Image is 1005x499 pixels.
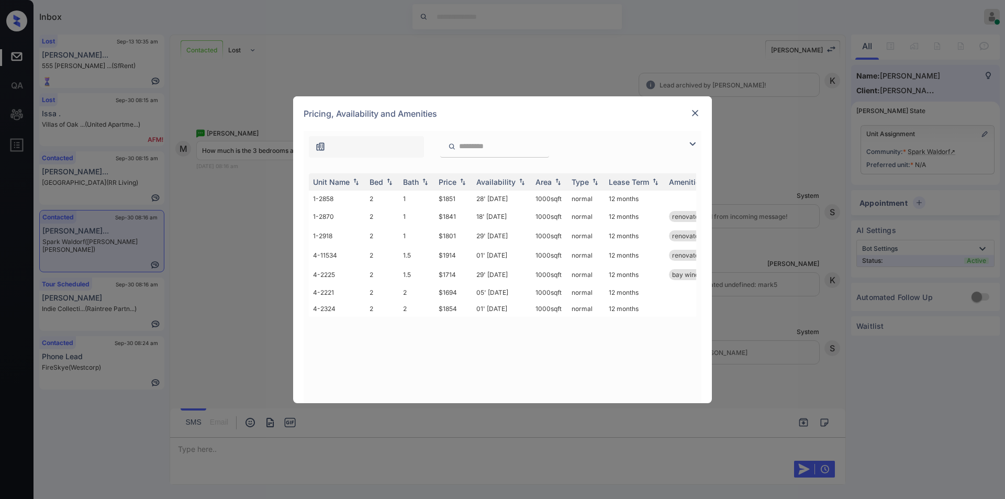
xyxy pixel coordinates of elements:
td: 2 [399,301,434,317]
td: 1-2918 [309,226,365,246]
div: Pricing, Availability and Amenities [293,96,712,131]
div: Availability [476,178,516,186]
td: normal [567,301,605,317]
td: 29' [DATE] [472,265,531,284]
img: close [690,108,700,118]
td: 2 [365,265,399,284]
div: Bath [403,178,419,186]
td: 01' [DATE] [472,301,531,317]
td: normal [567,207,605,226]
td: 2 [365,284,399,301]
td: 12 months [605,226,665,246]
td: $1694 [434,284,472,301]
td: 1.5 [399,246,434,265]
span: renovated [672,232,702,240]
td: 1000 sqft [531,207,567,226]
td: $1714 [434,265,472,284]
td: 1000 sqft [531,284,567,301]
img: sorting [650,178,661,185]
td: 2 [365,191,399,207]
div: Amenities [669,178,704,186]
td: 2 [365,207,399,226]
td: 4-11534 [309,246,365,265]
div: Bed [370,178,383,186]
td: 12 months [605,191,665,207]
img: sorting [517,178,527,185]
td: 1000 sqft [531,191,567,207]
td: 2 [399,284,434,301]
div: Price [439,178,456,186]
td: 1000 sqft [531,226,567,246]
td: 2 [365,246,399,265]
td: 1 [399,226,434,246]
td: 2 [365,226,399,246]
td: 2 [365,301,399,317]
td: 1-2858 [309,191,365,207]
td: 01' [DATE] [472,246,531,265]
td: $1914 [434,246,472,265]
span: bay window [672,271,708,279]
td: 29' [DATE] [472,226,531,246]
td: 4-2324 [309,301,365,317]
td: 4-2221 [309,284,365,301]
td: 05' [DATE] [472,284,531,301]
td: 18' [DATE] [472,207,531,226]
td: normal [567,191,605,207]
td: $1801 [434,226,472,246]
td: normal [567,226,605,246]
td: normal [567,265,605,284]
div: Lease Term [609,178,649,186]
img: sorting [553,178,563,185]
td: $1854 [434,301,472,317]
td: $1841 [434,207,472,226]
td: 1000 sqft [531,301,567,317]
span: renovated [672,251,702,259]
td: 28' [DATE] [472,191,531,207]
td: 12 months [605,301,665,317]
td: 1000 sqft [531,246,567,265]
td: 1-2870 [309,207,365,226]
div: Unit Name [313,178,350,186]
img: sorting [351,178,361,185]
td: 1.5 [399,265,434,284]
td: $1851 [434,191,472,207]
td: 1 [399,191,434,207]
img: icon-zuma [686,138,699,150]
td: normal [567,246,605,265]
div: Type [572,178,589,186]
img: icon-zuma [448,142,456,151]
img: sorting [457,178,468,185]
span: renovated [672,213,702,220]
td: normal [567,284,605,301]
td: 12 months [605,207,665,226]
td: 1000 sqft [531,265,567,284]
td: 12 months [605,246,665,265]
td: 1 [399,207,434,226]
img: sorting [384,178,395,185]
td: 4-2225 [309,265,365,284]
img: icon-zuma [315,141,326,152]
img: sorting [420,178,430,185]
td: 12 months [605,284,665,301]
td: 12 months [605,265,665,284]
div: Area [535,178,552,186]
img: sorting [590,178,600,185]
